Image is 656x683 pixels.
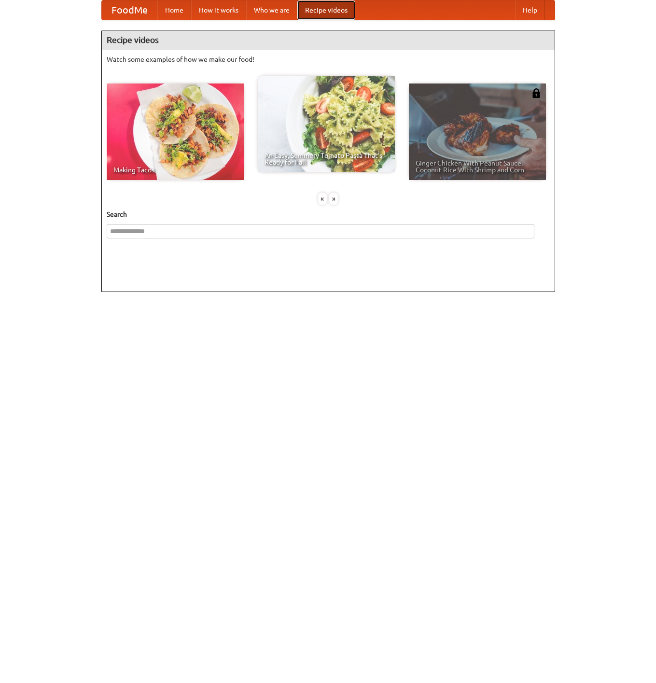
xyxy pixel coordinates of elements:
a: Making Tacos [107,84,244,180]
div: « [318,193,327,205]
span: Making Tacos [113,167,237,173]
h4: Recipe videos [102,30,555,50]
span: An Easy, Summery Tomato Pasta That's Ready for Fall [265,152,388,166]
h5: Search [107,209,550,219]
a: Help [515,0,545,20]
p: Watch some examples of how we make our food! [107,55,550,64]
div: » [329,193,338,205]
img: 483408.png [531,88,541,98]
a: Recipe videos [297,0,355,20]
a: An Easy, Summery Tomato Pasta That's Ready for Fall [258,76,395,172]
a: FoodMe [102,0,157,20]
a: Who we are [246,0,297,20]
a: How it works [191,0,246,20]
a: Home [157,0,191,20]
